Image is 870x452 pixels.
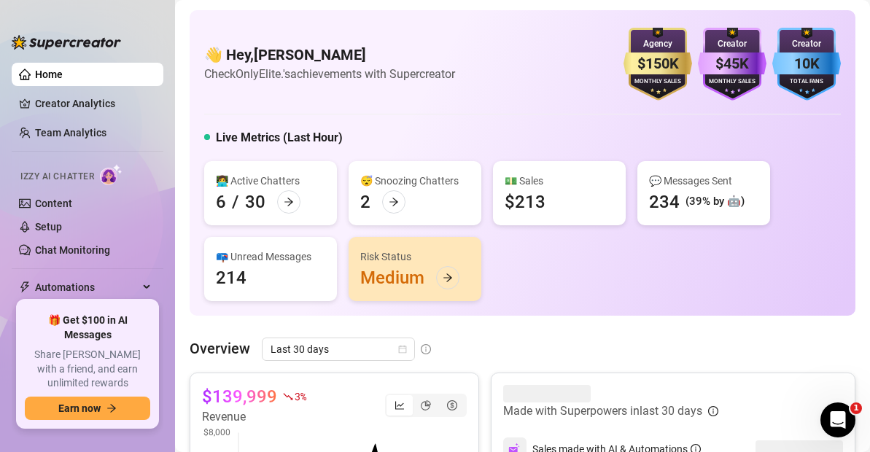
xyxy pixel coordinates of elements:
[503,402,702,420] article: Made with Superpowers in last 30 days
[360,190,370,214] div: 2
[389,197,399,207] span: arrow-right
[25,313,150,342] span: 🎁 Get $100 in AI Messages
[698,52,766,75] div: $45K
[698,77,766,87] div: Monthly Sales
[624,37,692,51] div: Agency
[204,65,455,83] article: Check OnlyElite.'s achievements with Supercreator
[216,249,325,265] div: 📪 Unread Messages
[772,37,841,51] div: Creator
[505,173,614,189] div: 💵 Sales
[698,37,766,51] div: Creator
[202,385,277,408] article: $139,999
[216,129,343,147] h5: Live Metrics (Last Hour)
[443,273,453,283] span: arrow-right
[284,197,294,207] span: arrow-right
[19,281,31,293] span: thunderbolt
[447,400,457,410] span: dollar-circle
[271,338,406,360] span: Last 30 days
[295,389,306,403] span: 3 %
[216,173,325,189] div: 👩‍💻 Active Chatters
[385,394,467,417] div: segmented control
[772,28,841,101] img: blue-badge-DgoSNQY1.svg
[685,193,745,211] div: (39% by 🤖)
[35,221,62,233] a: Setup
[649,190,680,214] div: 234
[25,397,150,420] button: Earn nowarrow-right
[624,28,692,101] img: gold-badge-CigiZidd.svg
[35,127,106,139] a: Team Analytics
[649,173,758,189] div: 💬 Messages Sent
[216,190,226,214] div: 6
[360,249,470,265] div: Risk Status
[398,345,407,354] span: calendar
[421,344,431,354] span: info-circle
[35,276,139,299] span: Automations
[216,266,246,289] div: 214
[245,190,265,214] div: 30
[772,77,841,87] div: Total Fans
[58,402,101,414] span: Earn now
[35,198,72,209] a: Content
[100,164,123,185] img: AI Chatter
[35,244,110,256] a: Chat Monitoring
[35,69,63,80] a: Home
[505,190,545,214] div: $213
[106,403,117,413] span: arrow-right
[698,28,766,101] img: purple-badge-B9DA21FR.svg
[190,338,250,359] article: Overview
[395,400,405,410] span: line-chart
[421,400,431,410] span: pie-chart
[772,52,841,75] div: 10K
[35,92,152,115] a: Creator Analytics
[12,35,121,50] img: logo-BBDzfeDw.svg
[850,402,862,414] span: 1
[204,44,455,65] h4: 👋 Hey, [PERSON_NAME]
[202,408,306,426] article: Revenue
[283,391,293,402] span: fall
[20,170,94,184] span: Izzy AI Chatter
[820,402,855,437] iframe: Intercom live chat
[25,348,150,391] span: Share [PERSON_NAME] with a friend, and earn unlimited rewards
[624,77,692,87] div: Monthly Sales
[708,406,718,416] span: info-circle
[624,52,692,75] div: $150K
[360,173,470,189] div: 😴 Snoozing Chatters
